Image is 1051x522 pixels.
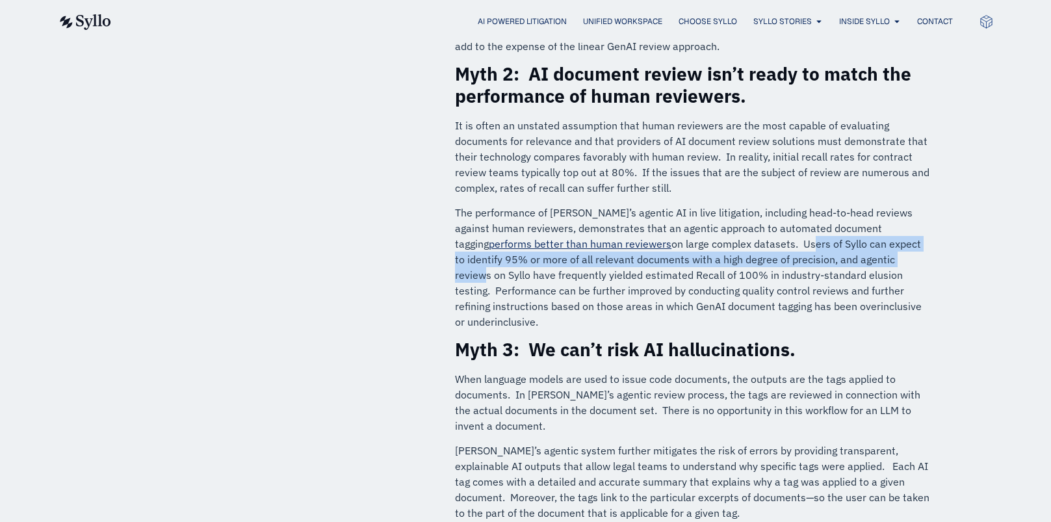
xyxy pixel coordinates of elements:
[679,16,737,27] a: Choose Syllo
[489,237,671,250] a: performs better than human reviewers
[478,16,567,27] a: AI Powered Litigation
[455,443,931,521] p: [PERSON_NAME]’s agentic system further mitigates the risk of errors by providing transparent, exp...
[583,16,662,27] a: Unified Workspace
[455,371,931,434] p: When language models are used to issue code documents, the outputs are the tags applied to docume...
[753,16,812,27] a: Syllo Stories
[839,16,890,27] a: Inside Syllo
[137,16,953,28] nav: Menu
[137,16,953,28] div: Menu Toggle
[455,118,931,196] p: It is often an unstated assumption that human reviewers are the most capable of evaluating docume...
[455,205,931,330] p: The performance of [PERSON_NAME]’s agentic AI in live litigation, including head-to-head reviews ...
[58,14,111,30] img: syllo
[917,16,953,27] a: Contact
[455,62,911,108] strong: Myth 2: AI document review isn’t ready to match the performance of human reviewers.
[455,337,796,361] strong: Myth 3: We can’t risk AI hallucinations.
